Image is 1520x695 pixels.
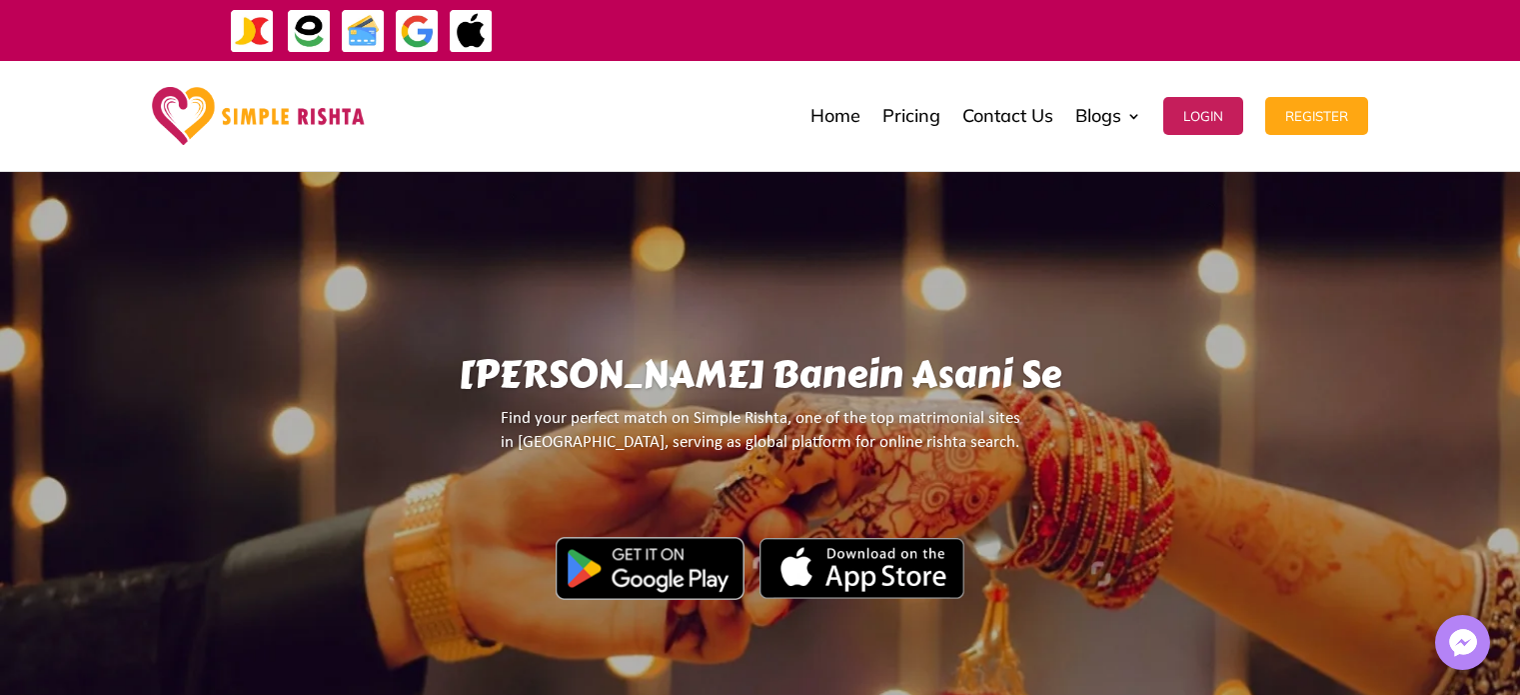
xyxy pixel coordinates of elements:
[287,9,332,54] img: EasyPaisa-icon
[1075,66,1141,166] a: Blogs
[1265,97,1368,135] button: Register
[341,9,386,54] img: Credit Cards
[556,537,745,599] img: Google Play
[198,407,1321,472] p: Find your perfect match on Simple Rishta, one of the top matrimonial sites in [GEOGRAPHIC_DATA], ...
[449,9,494,54] img: ApplePay-icon
[198,352,1321,407] h1: [PERSON_NAME] Banein Asani Se
[962,66,1053,166] a: Contact Us
[1265,66,1368,166] a: Register
[1163,66,1243,166] a: Login
[395,9,440,54] img: GooglePay-icon
[230,9,275,54] img: JazzCash-icon
[1443,623,1483,663] img: Messenger
[1163,97,1243,135] button: Login
[882,66,940,166] a: Pricing
[810,66,860,166] a: Home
